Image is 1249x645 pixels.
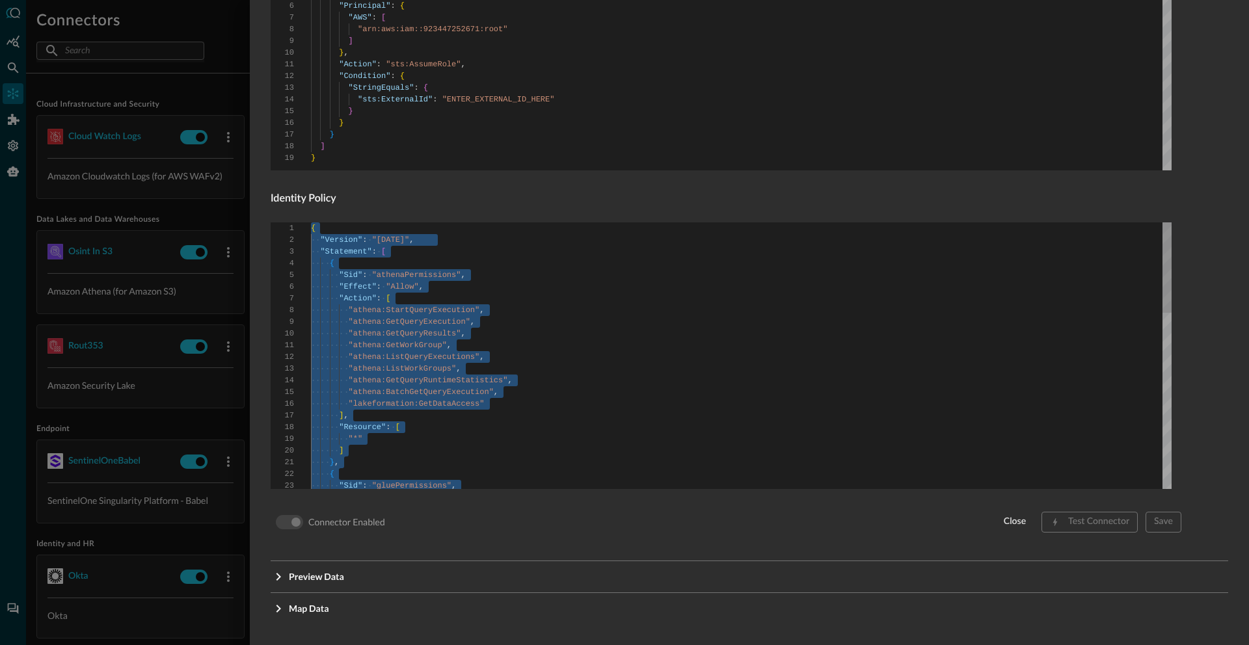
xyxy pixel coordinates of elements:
[271,386,294,398] div: 15
[271,375,294,386] div: 14
[271,234,294,246] div: 2
[271,191,1181,207] h4: Identity Policy
[320,247,371,256] span: "Statement"
[461,270,465,280] span: ,
[289,601,329,615] p: Map Data
[320,235,362,244] span: "Version"
[271,94,294,105] div: 14
[372,13,377,22] span: :
[349,317,470,326] span: "athena:GetQueryExecution"
[372,481,451,490] span: "gluePermissions"
[349,352,480,362] span: "athena:ListQueryExecutions"
[447,341,451,350] span: ,
[308,515,385,529] p: Connector Enabled
[386,282,418,291] span: "Allow"
[358,25,507,34] span: "arn:aws:iam::923447252671:root"
[271,433,294,445] div: 19
[271,339,294,351] div: 11
[271,59,294,70] div: 11
[271,456,294,468] div: 21
[271,593,1228,624] button: Map Data
[349,388,494,397] span: "athena:BatchGetQueryExecution"
[362,270,367,280] span: :
[372,247,377,256] span: :
[386,294,390,303] span: [
[343,48,348,57] span: ,
[349,306,480,315] span: "athena:StartQueryExecution"
[271,152,294,164] div: 19
[349,399,485,408] span: "lakeformation:GetDataAccess"
[419,282,423,291] span: ,
[1041,512,1138,533] span: This connection must be saved before testing
[381,247,386,256] span: [
[456,364,461,373] span: ,
[271,328,294,339] div: 10
[339,118,343,127] span: }
[271,129,294,140] div: 17
[339,60,377,69] span: "Action"
[381,13,386,22] span: [
[349,83,414,92] span: "StringEquals"
[271,445,294,456] div: 20
[334,458,339,467] span: ,
[386,60,461,69] span: "sts:AssumeRole"
[271,561,1228,592] button: Preview Data
[372,270,461,280] span: "athenaPermissions"
[339,48,343,57] span: }
[400,72,405,81] span: {
[271,398,294,410] div: 16
[996,512,1034,533] button: close
[271,12,294,23] div: 7
[358,95,433,104] span: "sts:ExternalId"
[461,329,465,338] span: ,
[271,257,294,269] div: 4
[271,35,294,47] div: 9
[409,235,414,244] span: ,
[479,306,484,315] span: ,
[390,72,395,81] span: :
[349,36,353,46] span: ]
[330,259,334,268] span: {
[362,481,367,490] span: :
[271,316,294,328] div: 9
[372,235,410,244] span: "[DATE]"
[494,388,498,397] span: ,
[451,481,456,490] span: ,
[271,82,294,94] div: 13
[271,140,294,152] div: 18
[271,410,294,421] div: 17
[479,352,484,362] span: ,
[271,569,286,585] svg: Expand More
[470,317,475,326] span: ,
[400,1,405,10] span: {
[271,117,294,129] div: 16
[271,304,294,316] div: 8
[433,95,437,104] span: :
[271,70,294,82] div: 12
[320,142,325,151] span: ]
[339,270,362,280] span: "Sid"
[271,246,294,257] div: 3
[442,95,555,104] span: "ENTER_EXTERNAL_ID_HERE"
[330,458,334,467] span: }
[339,294,377,303] span: "Action"
[271,601,286,616] svg: Expand More
[343,411,348,420] span: ,
[339,72,390,81] span: "Condition"
[330,130,334,139] span: }
[377,282,381,291] span: :
[390,1,395,10] span: :
[396,423,400,432] span: [
[271,480,294,492] div: 23
[386,423,390,432] span: :
[271,293,294,304] div: 7
[339,282,377,291] span: "Effect"
[330,469,334,479] span: {
[339,411,343,420] span: ]
[1146,512,1181,533] span: Please fill out all required fields before saving
[423,83,428,92] span: {
[311,153,316,163] span: }
[311,224,316,233] span: {
[349,329,461,338] span: "athena:GetQueryResults"
[289,570,344,583] p: Preview Data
